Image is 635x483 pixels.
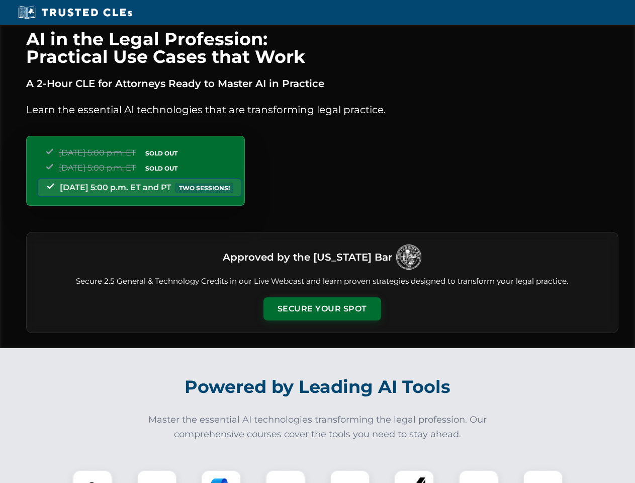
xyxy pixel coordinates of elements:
p: Learn the essential AI technologies that are transforming legal practice. [26,102,618,118]
span: [DATE] 5:00 p.m. ET [59,148,136,157]
span: [DATE] 5:00 p.m. ET [59,163,136,173]
p: Secure 2.5 General & Technology Credits in our Live Webcast and learn proven strategies designed ... [39,276,606,287]
span: SOLD OUT [142,148,181,158]
img: Logo [396,245,421,270]
h1: AI in the Legal Profession: Practical Use Cases that Work [26,30,618,65]
p: Master the essential AI technologies transforming the legal profession. Our comprehensive courses... [142,413,494,442]
span: SOLD OUT [142,163,181,174]
h2: Powered by Leading AI Tools [39,369,596,405]
button: Secure Your Spot [263,297,381,320]
h3: Approved by the [US_STATE] Bar [223,248,392,266]
p: A 2-Hour CLE for Attorneys Ready to Master AI in Practice [26,75,618,92]
img: Trusted CLEs [15,5,135,20]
